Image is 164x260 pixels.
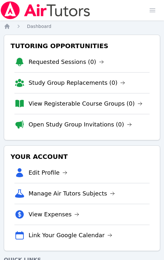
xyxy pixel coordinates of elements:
[29,99,142,108] a: View Registerable Course Groups (0)
[9,151,155,162] h3: Your Account
[4,23,160,30] nav: Breadcrumb
[29,78,125,87] a: Study Group Replacements (0)
[29,189,115,198] a: Manage Air Tutors Subjects
[29,57,104,66] a: Requested Sessions (0)
[9,40,155,52] h3: Tutoring Opportunities
[29,168,67,177] a: Edit Profile
[27,24,51,29] span: Dashboard
[29,210,79,219] a: View Expenses
[27,23,51,30] a: Dashboard
[29,120,132,129] a: Open Study Group Invitations (0)
[29,231,112,240] a: Link Your Google Calendar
